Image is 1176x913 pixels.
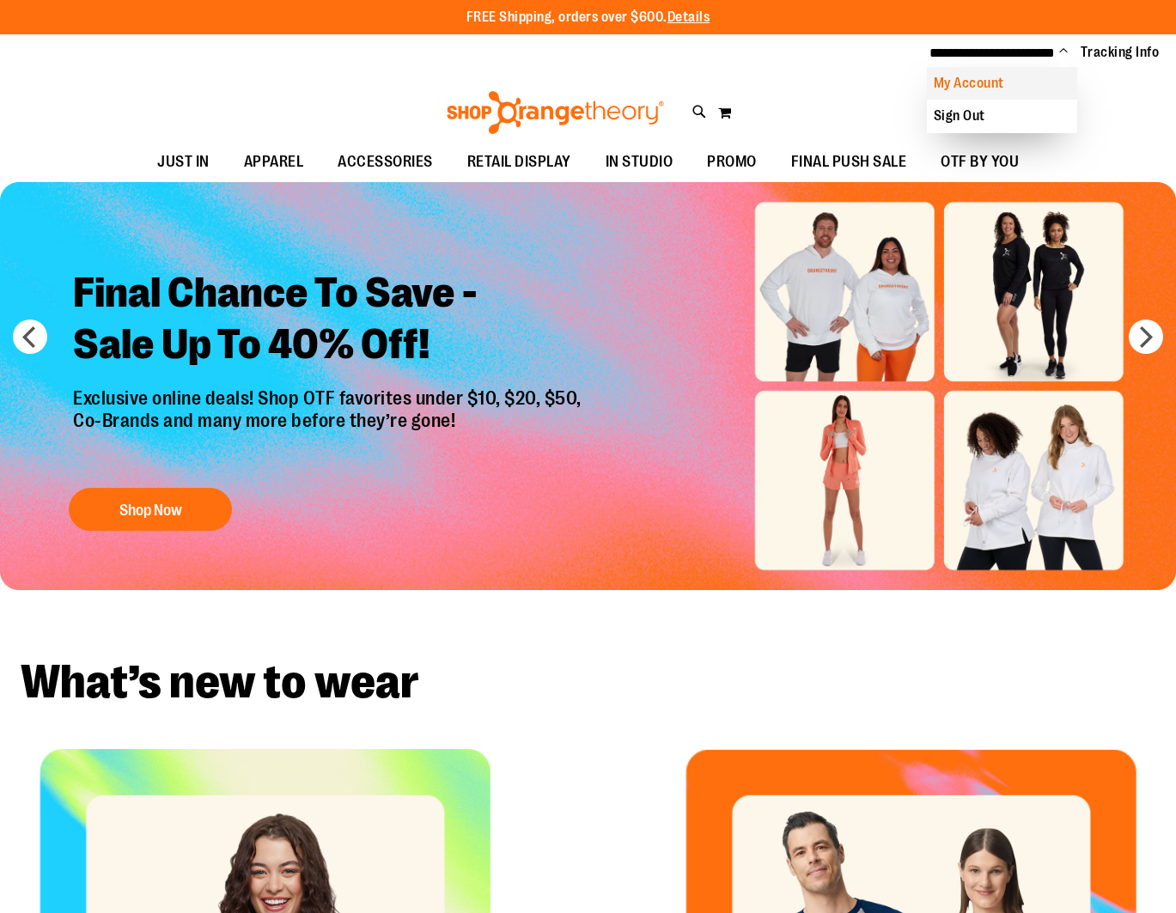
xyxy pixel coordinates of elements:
a: Final Chance To Save -Sale Up To 40% Off! Exclusive online deals! Shop OTF favorites under $10, $... [60,254,599,540]
a: Tracking Info [1081,43,1160,62]
span: ACCESSORIES [338,143,433,181]
span: RETAIL DISPLAY [467,143,571,181]
a: Details [667,9,710,25]
p: Exclusive online deals! Shop OTF favorites under $10, $20, $50, Co-Brands and many more before th... [60,387,599,472]
img: Shop Orangetheory [444,91,667,134]
p: FREE Shipping, orders over $600. [466,8,710,27]
span: APPAREL [244,143,304,181]
button: prev [13,320,47,354]
span: FINAL PUSH SALE [791,143,907,181]
span: JUST IN [157,143,210,181]
span: OTF BY YOU [941,143,1019,181]
a: My Account [927,67,1077,100]
span: PROMO [707,143,757,181]
span: IN STUDIO [606,143,673,181]
button: Shop Now [69,488,232,531]
button: Account menu [1059,44,1068,61]
button: next [1129,320,1163,354]
h2: What’s new to wear [21,659,1155,706]
a: Sign Out [927,100,1077,132]
h2: Final Chance To Save - Sale Up To 40% Off! [60,254,599,387]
